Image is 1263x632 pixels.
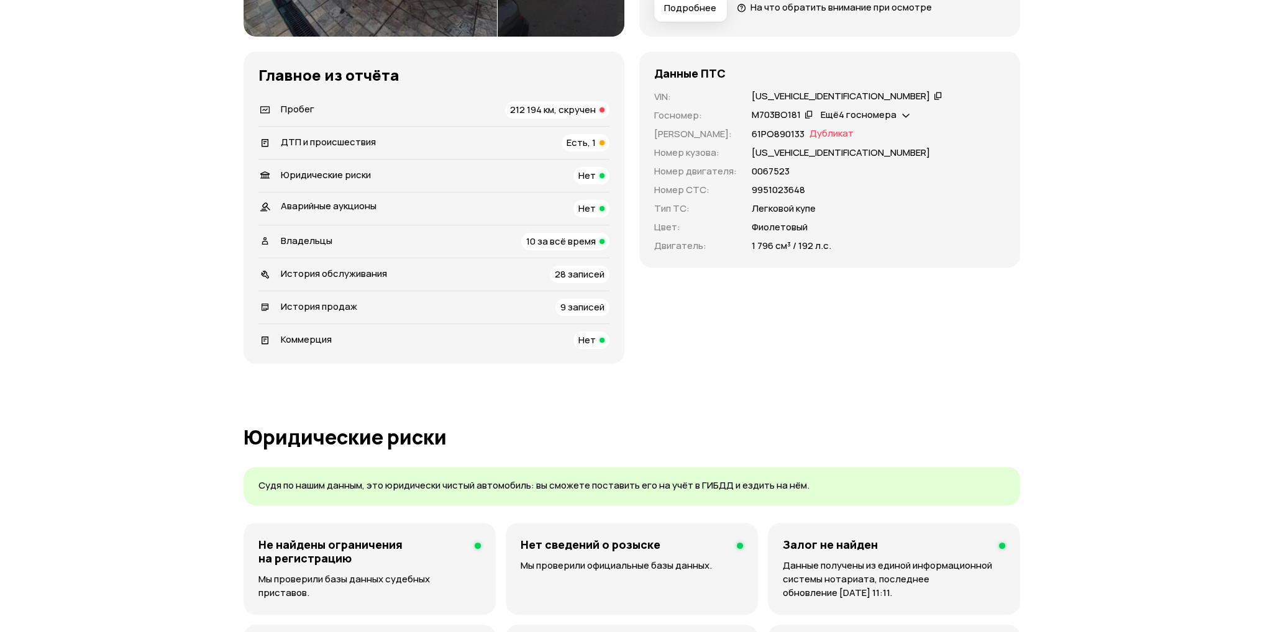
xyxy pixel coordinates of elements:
[281,168,371,181] span: Юридические риски
[578,333,596,346] span: Нет
[567,136,596,149] span: Есть, 1
[258,66,609,84] h3: Главное из отчёта
[510,103,596,116] span: 212 194 км, скручен
[783,559,1005,600] p: Данные получены из единой информационной системы нотариата, последнее обновление [DATE] 11:11.
[578,202,596,215] span: Нет
[654,220,737,234] p: Цвет :
[654,127,737,141] p: [PERSON_NAME] :
[654,146,737,160] p: Номер кузова :
[244,426,1020,448] h1: Юридические риски
[654,183,737,197] p: Номер СТС :
[737,1,932,14] a: На что обратить внимание при осмотре
[752,146,930,160] p: [US_VEHICLE_IDENTIFICATION_NUMBER]
[654,66,726,80] h4: Данные ПТС
[654,202,737,215] p: Тип ТС :
[281,135,376,148] span: ДТП и происшествия
[560,300,604,314] span: 9 записей
[752,239,831,253] p: 1 796 см³ / 192 л.с.
[281,300,357,313] span: История продаж
[281,267,387,280] span: История обслуживания
[752,90,930,103] div: [US_VEHICLE_IDENTIFICATION_NUMBER]
[654,239,737,253] p: Двигатель :
[281,199,376,212] span: Аварийные аукционы
[820,108,896,121] span: Ещё 4 госномера
[521,559,743,572] p: Мы проверили официальные базы данных.
[783,538,878,551] h4: Залог не найден
[752,183,805,197] p: 9951023648
[752,109,801,122] div: М703ВО181
[752,220,808,234] p: Фиолетовый
[750,1,931,14] span: На что обратить внимание при осмотре
[578,169,596,182] span: Нет
[654,165,737,178] p: Номер двигателя :
[526,235,596,248] span: 10 за всё время
[654,109,737,122] p: Госномер :
[258,572,481,600] p: Мы проверили базы данных судебных приставов.
[281,333,332,346] span: Коммерция
[258,479,1005,492] p: Судя по нашим данным, это юридически чистый автомобиль: вы сможете поставить его на учёт в ГИБДД ...
[752,202,816,215] p: Легковой купе
[654,90,737,104] p: VIN :
[752,127,805,141] p: 61РО890133
[281,102,314,115] span: Пробег
[752,165,790,178] p: 0067523
[258,538,465,565] h4: Не найдены ограничения на регистрацию
[281,234,332,247] span: Владельцы
[521,538,660,551] h4: Нет сведений о розыске
[664,2,716,14] span: Подробнее
[555,268,604,281] span: 28 записей
[809,127,854,141] span: Дубликат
